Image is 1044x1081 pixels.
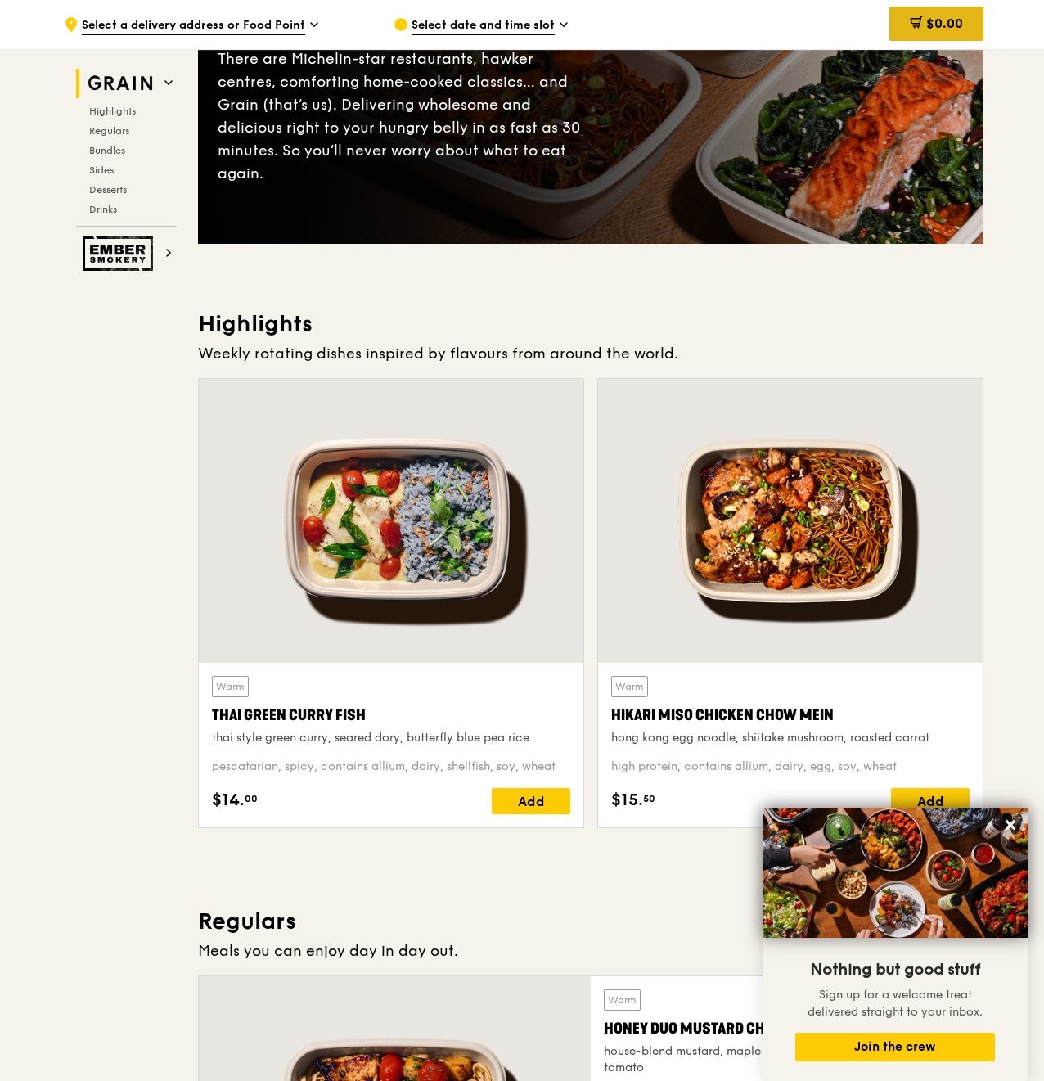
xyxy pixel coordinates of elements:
img: Grain web logo [83,69,158,98]
h3: Regulars [198,907,983,936]
div: Warm [604,989,641,1011]
span: Bundles [89,145,125,156]
button: Close [997,812,1024,838]
span: 00 [245,792,258,805]
span: Desserts [89,184,127,196]
span: $15. [611,788,643,813]
div: house-blend mustard, maple soy baked potato, linguine, cherry tomato [604,1043,970,1076]
div: Hikari Miso Chicken Chow Mein [611,704,970,727]
img: DSC07876-Edit02-Large.jpeg [763,808,1028,938]
button: Join the crew [795,1033,995,1061]
span: Sign up for a welcome treat delivered straight to your inbox. [808,988,983,1019]
img: Ember Smokery web logo [83,236,158,271]
span: Sides [89,164,114,176]
div: Thai Green Curry Fish [212,704,570,727]
span: Regulars [89,125,129,137]
span: $0.00 [926,16,963,31]
div: Honey Duo Mustard Chicken [604,1017,970,1040]
span: Select date and time slot [412,17,555,35]
span: 50 [643,792,655,805]
div: thai style green curry, seared dory, butterfly blue pea rice [212,730,570,746]
div: Meals you can enjoy day in day out. [198,939,983,962]
span: Nothing but good stuff [810,960,980,980]
div: Warm [611,676,648,697]
span: Drinks [89,204,117,215]
div: Add [492,788,570,814]
div: Weekly rotating dishes inspired by flavours from around the world. [198,342,983,365]
div: Warm [212,676,249,697]
h3: Highlights [198,309,983,339]
span: $14. [212,788,245,813]
div: pescatarian, spicy, contains allium, dairy, shellfish, soy, wheat [212,759,570,775]
span: Select a delivery address or Food Point [82,17,305,35]
div: Add [891,788,970,814]
div: high protein, contains allium, dairy, egg, soy, wheat [611,759,970,775]
div: hong kong egg noodle, shiitake mushroom, roasted carrot [611,730,970,746]
span: Highlights [89,106,136,117]
div: There are Michelin-star restaurants, hawker centres, comforting home-cooked classics… and Grain (... [218,47,591,185]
